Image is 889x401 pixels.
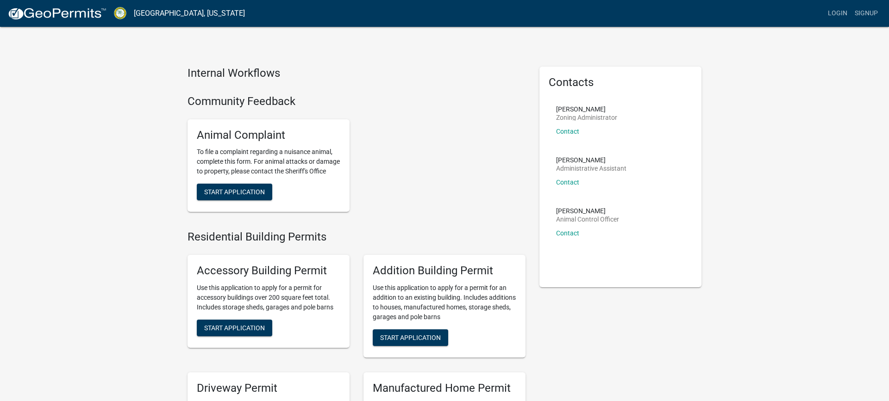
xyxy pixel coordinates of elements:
a: Contact [556,229,579,237]
span: Start Application [204,324,265,331]
h5: Accessory Building Permit [197,264,340,278]
span: Start Application [380,333,441,341]
h5: Manufactured Home Permit [373,382,516,395]
h5: Contacts [549,76,692,89]
a: Contact [556,128,579,135]
p: [PERSON_NAME] [556,157,626,163]
a: Login [824,5,851,22]
h4: Community Feedback [188,95,526,108]
h5: Animal Complaint [197,129,340,142]
p: [PERSON_NAME] [556,106,617,112]
p: To file a complaint regarding a nuisance animal, complete this form. For animal attacks or damage... [197,147,340,176]
a: [GEOGRAPHIC_DATA], [US_STATE] [134,6,245,21]
p: Zoning Administrator [556,114,617,121]
p: Use this application to apply for a permit for an addition to an existing building. Includes addi... [373,283,516,322]
a: Signup [851,5,882,22]
h4: Residential Building Permits [188,230,526,244]
p: Use this application to apply for a permit for accessory buildings over 200 square feet total. In... [197,283,340,312]
button: Start Application [197,320,272,336]
p: Animal Control Officer [556,216,619,222]
button: Start Application [197,184,272,200]
h4: Internal Workflows [188,67,526,80]
p: [PERSON_NAME] [556,208,619,214]
h5: Driveway Permit [197,382,340,395]
img: Crawford County, Georgia [114,7,126,19]
a: Contact [556,179,579,186]
span: Start Application [204,188,265,196]
p: Administrative Assistant [556,165,626,172]
button: Start Application [373,329,448,346]
h5: Addition Building Permit [373,264,516,278]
